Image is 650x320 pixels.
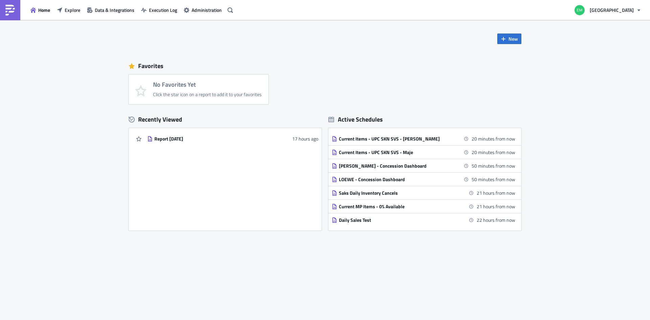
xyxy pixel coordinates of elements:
[332,186,515,199] a: Saks Daily Inventory Cancels21 hours from now
[65,6,80,14] span: Explore
[5,5,16,16] img: PushMetrics
[292,135,318,142] time: 2025-10-14T20:31:27Z
[472,149,515,156] time: 2025-10-15 09:00
[180,5,225,15] button: Administration
[477,216,515,223] time: 2025-10-16 07:00
[477,203,515,210] time: 2025-10-16 06:00
[472,135,515,142] time: 2025-10-15 09:00
[339,163,457,169] div: [PERSON_NAME] - Concession Dashboard
[129,61,521,71] div: Favorites
[570,3,645,18] button: [GEOGRAPHIC_DATA]
[339,204,457,210] div: Current MP Items - 0% Available
[332,132,515,145] a: Current Items - UPC SKN SVS - [PERSON_NAME]20 minutes from now
[332,213,515,227] a: Daily Sales Test22 hours from now
[332,200,515,213] a: Current MP Items - 0% Available21 hours from now
[332,146,515,159] a: Current Items - UPC SKN SVS - Maje20 minutes from now
[95,6,134,14] span: Data & Integrations
[472,162,515,169] time: 2025-10-15 09:30
[154,136,273,142] div: Report [DATE]
[53,5,84,15] button: Explore
[477,189,515,196] time: 2025-10-16 06:00
[84,5,138,15] button: Data & Integrations
[138,5,180,15] button: Execution Log
[339,149,457,155] div: Current Items - UPC SKN SVS - Maje
[332,159,515,172] a: [PERSON_NAME] - Concession Dashboard50 minutes from now
[339,176,457,183] div: LOEWE - Concession Dashboard
[153,81,262,88] h4: No Favorites Yet
[508,35,518,42] span: New
[147,132,318,145] a: Report [DATE]17 hours ago
[339,190,457,196] div: Saks Daily Inventory Cancels
[472,176,515,183] time: 2025-10-15 09:30
[339,217,457,223] div: Daily Sales Test
[129,114,322,125] div: Recently Viewed
[497,34,521,44] button: New
[27,5,53,15] button: Home
[192,6,222,14] span: Administration
[38,6,50,14] span: Home
[339,136,457,142] div: Current Items - UPC SKN SVS - [PERSON_NAME]
[332,173,515,186] a: LOEWE - Concession Dashboard50 minutes from now
[328,115,383,123] div: Active Schedules
[153,91,262,98] div: Click the star icon on a report to add it to your favorites
[590,6,634,14] span: [GEOGRAPHIC_DATA]
[574,4,585,16] img: Avatar
[149,6,177,14] span: Execution Log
